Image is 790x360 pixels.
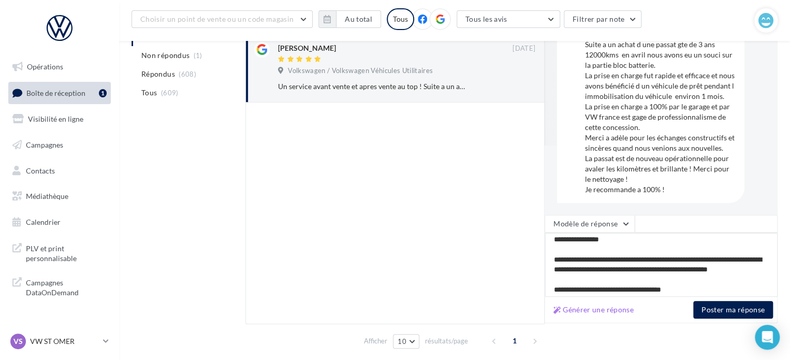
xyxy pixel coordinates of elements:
div: [PERSON_NAME] [278,43,336,53]
span: Campagnes DataOnDemand [26,276,107,298]
div: Un service avant vente et apres vente au top ! Suite a un achat d une passat gte de 3 ans 12000km... [278,81,468,92]
a: Médiathèque [6,185,113,207]
span: Afficher [364,336,387,346]
div: 1 [99,89,107,97]
span: 1 [506,333,523,349]
button: Modèle de réponse [545,215,635,233]
span: Volkswagen / Volkswagen Véhicules Utilitaires [288,66,433,76]
a: Visibilité en ligne [6,108,113,130]
a: PLV et print personnalisable [6,237,113,268]
span: Campagnes [26,140,63,149]
span: Répondus [141,69,175,79]
span: Calendrier [26,218,61,226]
span: (1) [194,51,202,60]
button: Générer une réponse [549,304,638,316]
button: Au total [318,10,381,28]
div: Open Intercom Messenger [755,325,780,350]
span: Boîte de réception [26,88,85,97]
a: Campagnes [6,134,113,156]
button: Tous les avis [457,10,560,28]
a: VS VW ST OMER [8,332,111,351]
span: VS [13,336,23,347]
a: Campagnes DataOnDemand [6,271,113,302]
span: 10 [398,337,406,345]
a: Calendrier [6,211,113,233]
button: Choisir un point de vente ou un code magasin [131,10,313,28]
a: Opérations [6,56,113,78]
span: Non répondus [141,50,189,61]
span: Choisir un point de vente ou un code magasin [140,15,294,23]
button: Au total [336,10,381,28]
span: Opérations [27,62,63,71]
div: Tous [387,8,414,30]
span: Contacts [26,166,55,175]
span: résultats/page [425,336,468,346]
span: PLV et print personnalisable [26,241,107,264]
span: (608) [179,70,196,78]
span: Tous [141,88,157,98]
p: VW ST OMER [30,336,99,347]
a: Boîte de réception1 [6,82,113,104]
span: Tous les avis [465,15,507,23]
div: Un service avant vente et apres vente au top ! Suite a un achat d une passat gte de 3 ans 12000km... [585,29,736,195]
button: 10 [393,334,419,349]
span: [DATE] [513,44,535,53]
a: Contacts [6,160,113,182]
span: Visibilité en ligne [28,114,83,123]
span: (609) [161,89,179,97]
span: Médiathèque [26,192,68,200]
button: Poster ma réponse [693,301,773,319]
button: Filtrer par note [564,10,642,28]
